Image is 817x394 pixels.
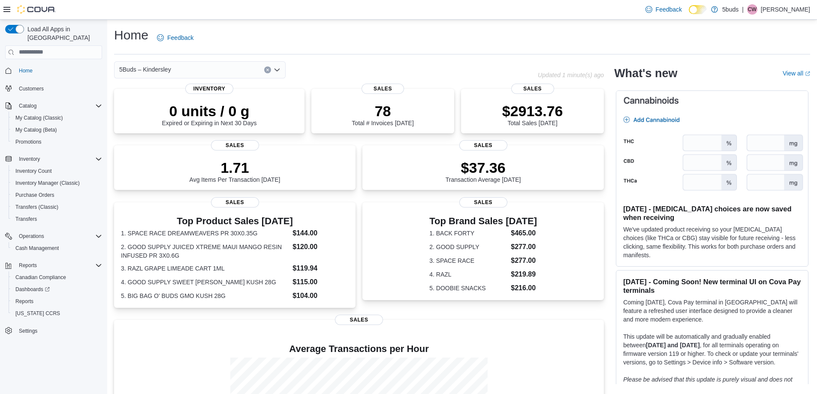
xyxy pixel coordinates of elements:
[12,178,83,188] a: Inventory Manager (Classic)
[15,274,66,281] span: Canadian Compliance
[15,231,102,241] span: Operations
[15,101,40,111] button: Catalog
[15,310,60,317] span: [US_STATE] CCRS
[292,242,349,252] dd: $120.00
[502,102,563,126] div: Total Sales [DATE]
[12,137,45,147] a: Promotions
[292,263,349,274] dd: $119.94
[538,72,604,78] p: Updated 1 minute(s) ago
[511,242,537,252] dd: $277.00
[12,243,102,253] span: Cash Management
[5,61,102,359] nav: Complex example
[15,168,52,174] span: Inventory Count
[274,66,280,73] button: Open list of options
[12,125,102,135] span: My Catalog (Beta)
[292,291,349,301] dd: $104.00
[12,284,53,295] a: Dashboards
[748,4,757,15] span: CW
[12,272,102,283] span: Canadian Compliance
[2,325,106,337] button: Settings
[121,216,349,226] h3: Top Product Sales [DATE]
[19,328,37,334] span: Settings
[429,216,537,226] h3: Top Brand Sales [DATE]
[19,262,37,269] span: Reports
[9,201,106,213] button: Transfers (Classic)
[12,243,62,253] a: Cash Management
[121,344,597,354] h4: Average Transactions per Hour
[292,228,349,238] dd: $144.00
[511,228,537,238] dd: $465.00
[167,33,193,42] span: Feedback
[211,140,259,150] span: Sales
[459,140,507,150] span: Sales
[429,229,507,238] dt: 1. BACK FORTY
[623,277,801,295] h3: [DATE] - Coming Soon! New terminal UI on Cova Pay terminals
[119,64,171,75] span: 5Buds – Kindersley
[12,308,102,319] span: Washington CCRS
[12,190,58,200] a: Purchase Orders
[12,113,66,123] a: My Catalog (Classic)
[17,5,56,14] img: Cova
[623,332,801,367] p: This update will be automatically and gradually enabled between , for all terminals operating on ...
[12,284,102,295] span: Dashboards
[211,197,259,208] span: Sales
[9,136,106,148] button: Promotions
[185,84,233,94] span: Inventory
[747,4,757,15] div: Courtney White
[2,153,106,165] button: Inventory
[429,270,507,279] dt: 4. RAZL
[656,5,682,14] span: Feedback
[783,70,810,77] a: View allExternal link
[12,190,102,200] span: Purchase Orders
[15,126,57,133] span: My Catalog (Beta)
[623,298,801,324] p: Coming [DATE], Cova Pay terminal in [GEOGRAPHIC_DATA] will feature a refreshed user interface des...
[12,272,69,283] a: Canadian Compliance
[335,315,383,325] span: Sales
[614,66,677,80] h2: What's new
[429,284,507,292] dt: 5. DOOBIE SNACKS
[623,376,793,391] em: Please be advised that this update is purely visual and does not impact payment functionality.
[162,102,257,126] div: Expired or Expiring in Next 30 Days
[15,286,50,293] span: Dashboards
[446,159,521,176] p: $37.36
[9,242,106,254] button: Cash Management
[429,243,507,251] dt: 2. GOOD SUPPLY
[12,296,37,307] a: Reports
[2,82,106,94] button: Customers
[121,229,289,238] dt: 1. SPACE RACE DREAMWEAVERS PR 30X0.35G
[761,4,810,15] p: [PERSON_NAME]
[502,102,563,120] p: $2913.76
[12,214,102,224] span: Transfers
[9,165,106,177] button: Inventory Count
[646,342,699,349] strong: [DATE] and [DATE]
[2,230,106,242] button: Operations
[121,243,289,260] dt: 2. GOOD SUPPLY JUICED XTREME MAUI MANGO RESIN INFUSED PR 3X0.6G
[9,271,106,283] button: Canadian Compliance
[154,29,197,46] a: Feedback
[190,159,280,176] p: 1.71
[511,269,537,280] dd: $219.89
[19,156,40,162] span: Inventory
[15,325,102,336] span: Settings
[15,84,47,94] a: Customers
[9,124,106,136] button: My Catalog (Beta)
[12,113,102,123] span: My Catalog (Classic)
[352,102,413,126] div: Total # Invoices [DATE]
[190,159,280,183] div: Avg Items Per Transaction [DATE]
[511,256,537,266] dd: $277.00
[19,67,33,74] span: Home
[12,125,60,135] a: My Catalog (Beta)
[623,205,801,222] h3: [DATE] - [MEDICAL_DATA] choices are now saved when receiving
[2,64,106,77] button: Home
[9,177,106,189] button: Inventory Manager (Classic)
[9,307,106,319] button: [US_STATE] CCRS
[12,202,102,212] span: Transfers (Classic)
[12,214,40,224] a: Transfers
[15,204,58,211] span: Transfers (Classic)
[9,112,106,124] button: My Catalog (Classic)
[511,84,554,94] span: Sales
[24,25,102,42] span: Load All Apps in [GEOGRAPHIC_DATA]
[15,138,42,145] span: Promotions
[12,178,102,188] span: Inventory Manager (Classic)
